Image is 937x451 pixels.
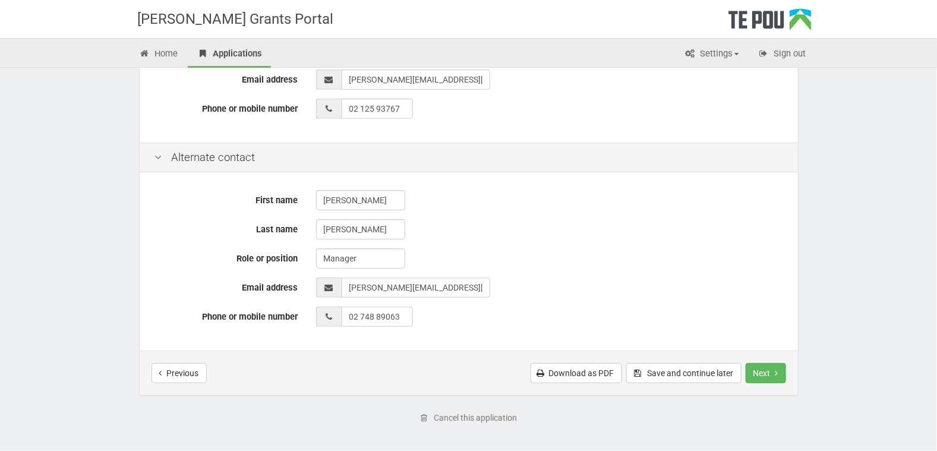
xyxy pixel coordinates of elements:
button: Next step [746,363,786,383]
span: Role or position [237,253,298,264]
button: Previous step [152,363,207,383]
span: First name [256,195,298,206]
span: Phone or mobile number [203,311,298,322]
span: Email address [242,74,298,85]
a: Applications [188,42,271,68]
a: Cancel this application [412,408,525,428]
a: Download as PDF [531,363,622,383]
span: Last name [257,224,298,235]
a: Home [130,42,187,68]
div: Te Pou Logo [728,8,812,38]
span: Phone or mobile number [203,103,298,114]
button: Save and continue later [626,363,742,383]
a: Settings [676,42,748,68]
a: Sign out [749,42,815,68]
span: Email address [242,282,298,293]
input: you@domain.com [342,277,490,298]
input: you@domain.com [342,70,490,90]
div: Alternate contact [140,143,798,173]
